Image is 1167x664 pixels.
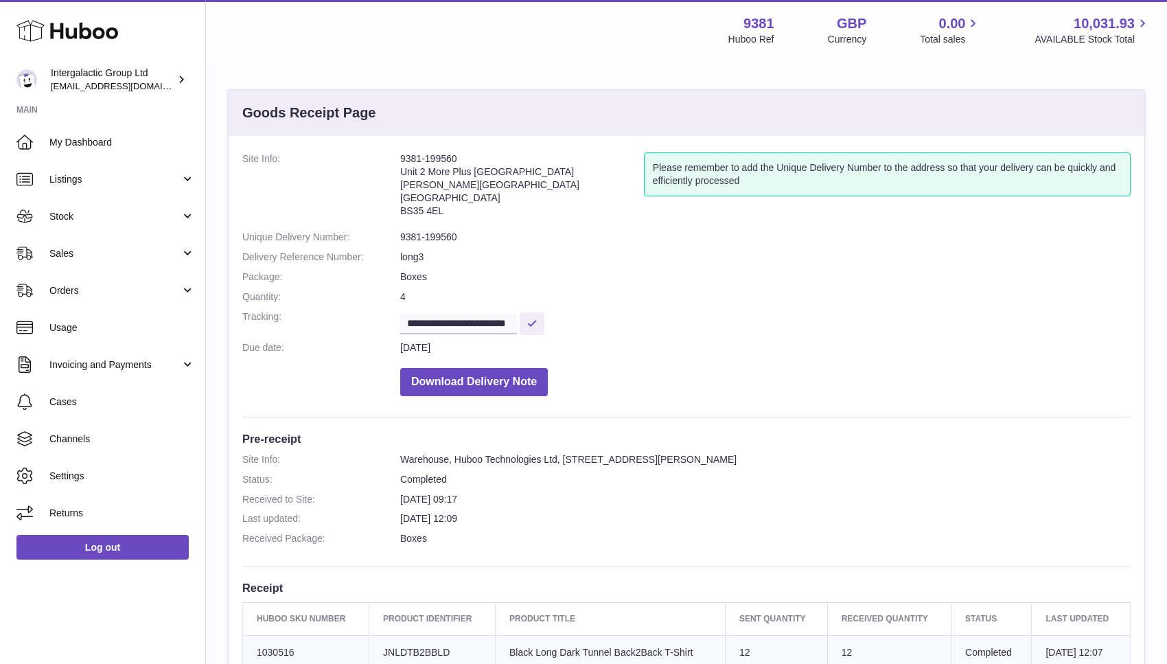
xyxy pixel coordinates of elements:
[242,271,400,284] dt: Package:
[242,290,400,304] dt: Quantity:
[1032,603,1131,635] th: Last updated
[49,358,181,371] span: Invoicing and Payments
[1035,14,1151,46] a: 10,031.93 AVAILABLE Stock Total
[243,603,369,635] th: Huboo SKU Number
[242,310,400,334] dt: Tracking:
[369,603,496,635] th: Product Identifier
[400,152,644,224] address: 9381-199560 Unit 2 More Plus [GEOGRAPHIC_DATA] [PERSON_NAME][GEOGRAPHIC_DATA] [GEOGRAPHIC_DATA] B...
[400,532,1131,545] dd: Boxes
[242,453,400,466] dt: Site Info:
[400,290,1131,304] dd: 4
[837,14,866,33] strong: GBP
[242,104,376,122] h3: Goods Receipt Page
[400,512,1131,525] dd: [DATE] 12:09
[242,431,1131,446] h3: Pre-receipt
[644,152,1131,196] div: Please remember to add the Unique Delivery Number to the address so that your delivery can be qui...
[1035,33,1151,46] span: AVAILABLE Stock Total
[16,535,189,560] a: Log out
[920,14,981,46] a: 0.00 Total sales
[242,231,400,244] dt: Unique Delivery Number:
[827,603,951,635] th: Received Quantity
[242,341,400,354] dt: Due date:
[242,493,400,506] dt: Received to Site:
[49,396,195,409] span: Cases
[400,453,1131,466] dd: Warehouse, Huboo Technologies Ltd, [STREET_ADDRESS][PERSON_NAME]
[400,251,1131,264] dd: long3
[49,470,195,483] span: Settings
[725,603,827,635] th: Sent Quantity
[496,603,726,635] th: Product title
[51,67,174,93] div: Intergalactic Group Ltd
[49,173,181,186] span: Listings
[939,14,966,33] span: 0.00
[16,69,37,90] img: info@junglistnetwork.com
[400,231,1131,244] dd: 9381-199560
[400,341,1131,354] dd: [DATE]
[242,512,400,525] dt: Last updated:
[49,210,181,223] span: Stock
[49,507,195,520] span: Returns
[242,251,400,264] dt: Delivery Reference Number:
[242,532,400,545] dt: Received Package:
[920,33,981,46] span: Total sales
[828,33,867,46] div: Currency
[49,136,195,149] span: My Dashboard
[51,80,202,91] span: [EMAIL_ADDRESS][DOMAIN_NAME]
[49,284,181,297] span: Orders
[1074,14,1135,33] span: 10,031.93
[242,473,400,486] dt: Status:
[400,493,1131,506] dd: [DATE] 09:17
[400,271,1131,284] dd: Boxes
[242,580,1131,595] h3: Receipt
[242,152,400,224] dt: Site Info:
[49,433,195,446] span: Channels
[728,33,774,46] div: Huboo Ref
[49,247,181,260] span: Sales
[743,14,774,33] strong: 9381
[49,321,195,334] span: Usage
[951,603,1032,635] th: Status
[400,368,548,396] button: Download Delivery Note
[400,473,1131,486] dd: Completed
